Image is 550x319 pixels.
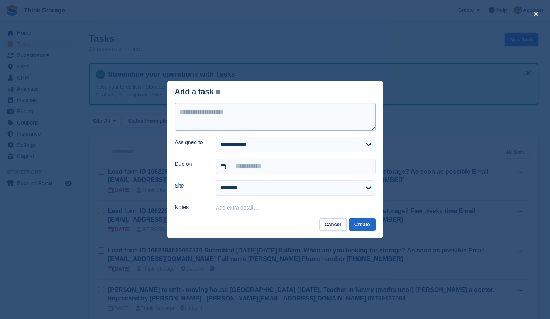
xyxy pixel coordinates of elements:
[319,218,347,231] button: Cancel
[175,160,207,168] label: Due on
[175,203,207,212] label: Notes
[175,87,221,96] div: Add a task
[530,8,542,20] button: close
[175,182,207,190] label: Site
[216,90,220,94] img: icon-info-grey-7440780725fd019a000dd9b08b2336e03edf1995a4989e88bcd33f0948082b44.svg
[349,218,375,231] button: Create
[175,138,207,147] label: Assigned to
[216,205,259,211] button: Add extra detail…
